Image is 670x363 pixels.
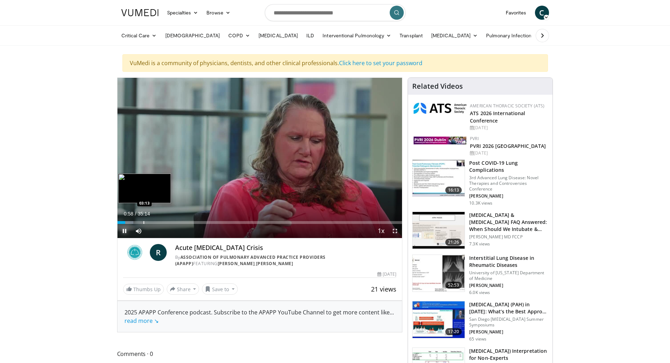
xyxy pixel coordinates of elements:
button: Save to [202,283,238,295]
p: 10.3K views [469,200,492,206]
a: Critical Care [117,29,161,43]
span: / [135,211,136,217]
span: 52:53 [445,282,462,289]
a: R [150,244,167,261]
a: ATS 2026 International Conference [470,110,525,124]
a: Browse [202,6,235,20]
a: [MEDICAL_DATA] [427,29,482,43]
a: C [535,6,549,20]
span: 17:20 [445,328,462,335]
a: [MEDICAL_DATA] [254,29,302,43]
span: 35:14 [138,211,150,217]
img: 0f7493d4-2bdb-4f17-83da-bd9accc2ebef.150x105_q85_crop-smart_upscale.jpg [413,212,465,249]
div: [DATE] [470,150,547,156]
p: [PERSON_NAME] [469,329,548,335]
h3: [MEDICAL_DATA]) Interpretation for Non-Experts [469,348,548,362]
a: 17:20 [MEDICAL_DATA] (PAH) in [DATE]: What’s the Best Appro… San Diego [MEDICAL_DATA] Summer Symp... [412,301,548,342]
span: 16:13 [445,187,462,194]
a: COPD [224,29,254,43]
p: 6.0K views [469,290,490,295]
a: [DEMOGRAPHIC_DATA] [161,29,224,43]
a: 21:26 [MEDICAL_DATA] & [MEDICAL_DATA] FAQ Answered: When Should We Intubate & How Do We Adj… [PER... [412,212,548,249]
p: 7.3K views [469,241,490,247]
a: Specialties [163,6,203,20]
img: 667297da-f7fe-4586-84bf-5aeb1aa9adcb.150x105_q85_crop-smart_upscale.jpg [413,160,465,196]
a: PVRI 2026 [GEOGRAPHIC_DATA] [470,143,546,149]
a: Click here to set your password [339,59,422,67]
button: Fullscreen [388,224,402,238]
a: [PERSON_NAME] [218,261,255,267]
div: Progress Bar [117,221,402,224]
a: [PERSON_NAME] [256,261,293,267]
h4: Acute [MEDICAL_DATA] Crisis [175,244,397,252]
p: University of [US_STATE] Department of Medicine [469,270,548,281]
img: Association of Pulmonary Advanced Practice Providers (APAPP) [123,244,147,261]
h3: Interstitial Lung Disease in Rheumatic Diseases [469,255,548,269]
h3: [MEDICAL_DATA] & [MEDICAL_DATA] FAQ Answered: When Should We Intubate & How Do We Adj… [469,212,548,233]
video-js: Video Player [117,78,402,238]
a: PVRI [470,136,479,142]
h3: Post COVID-19 Lung Complications [469,159,548,174]
p: [PERSON_NAME] [469,283,548,288]
button: Mute [132,224,146,238]
span: 0:58 [124,211,133,217]
img: 31f0e357-1e8b-4c70-9a73-47d0d0a8b17d.png.150x105_q85_autocrop_double_scale_upscale_version-0.2.jpg [414,103,466,114]
img: 26f678e4-4e89-4aa0-bcfd-d0ab778d816e.150x105_q85_crop-smart_upscale.jpg [413,301,465,338]
img: image.jpeg [118,174,171,203]
a: Interventional Pulmonology [318,29,395,43]
span: 21 views [371,285,396,293]
p: 3rd Advanced Lung Disease: Novel Therapies and Controversies Conference [469,175,548,192]
h3: [MEDICAL_DATA] (PAH) in [DATE]: What’s the Best Appro… [469,301,548,315]
span: 21:26 [445,239,462,246]
a: read more ↘ [125,317,159,325]
a: 52:53 Interstitial Lung Disease in Rheumatic Diseases University of [US_STATE] Department of Medi... [412,255,548,295]
a: Thumbs Up [123,284,164,295]
p: [PERSON_NAME] MD FCCP [469,234,548,240]
img: VuMedi Logo [121,9,159,16]
span: Comments 0 [117,349,403,358]
a: 16:13 Post COVID-19 Lung Complications 3rd Advanced Lung Disease: Novel Therapies and Controversi... [412,159,548,206]
span: ... [125,308,394,325]
p: San Diego [MEDICAL_DATA] Summer Symposiums [469,317,548,328]
div: By FEATURING , [175,254,397,267]
button: Pause [117,224,132,238]
a: Favorites [502,6,531,20]
input: Search topics, interventions [265,4,406,21]
div: [DATE] [470,125,547,131]
a: American Thoracic Society (ATS) [470,103,544,109]
a: Transplant [395,29,427,43]
p: 65 views [469,336,486,342]
button: Share [167,283,199,295]
h4: Related Videos [412,82,463,90]
button: Playback Rate [374,224,388,238]
img: 9d501fbd-9974-4104-9b57-c5e924c7b363.150x105_q85_crop-smart_upscale.jpg [413,255,465,292]
p: [PERSON_NAME] [469,193,548,199]
img: 33783847-ac93-4ca7-89f8-ccbd48ec16ca.webp.150x105_q85_autocrop_double_scale_upscale_version-0.2.jpg [414,137,466,144]
div: [DATE] [377,271,396,277]
div: VuMedi is a community of physicians, dentists, and other clinical professionals. [122,54,548,72]
a: Association of Pulmonary Advanced Practice Providers (APAPP) [175,254,326,267]
a: ILD [302,29,318,43]
a: Pulmonary Infection [482,29,543,43]
div: 2025 APAPP Conference podcast. Subscribe to the APAPP YouTube Channel to get more content like [125,308,395,325]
